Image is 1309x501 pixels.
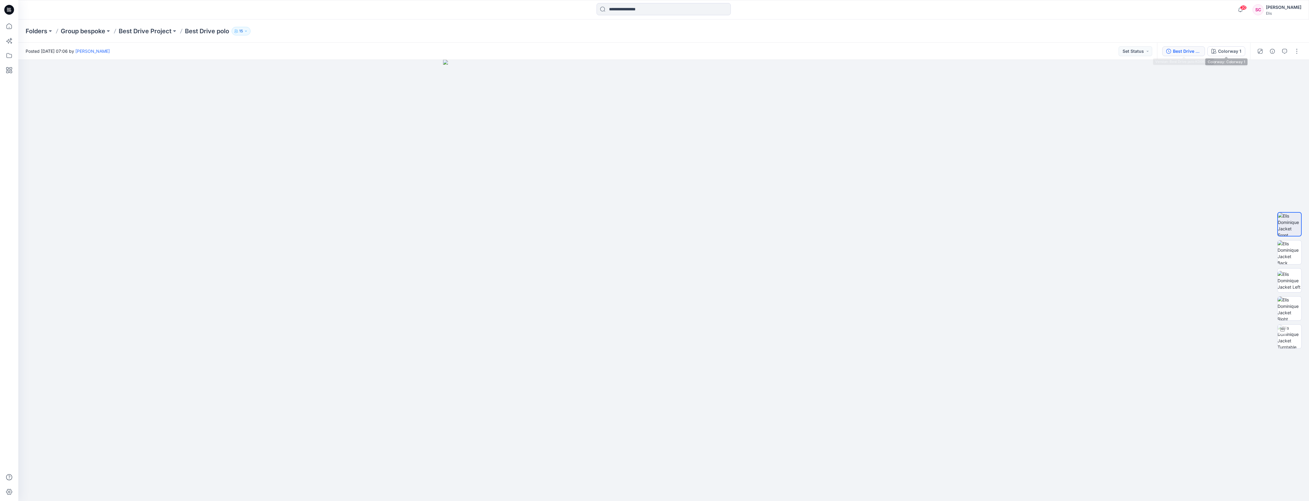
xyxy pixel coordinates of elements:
img: Elis Dominique Jacket Turntable [1278,325,1301,348]
img: Elis Dominique Jacket Right [1278,297,1301,320]
button: Colorway 1 [1207,46,1245,56]
a: Best Drive Project [119,27,171,35]
img: Elis Dominique Jacket Left [1278,271,1301,290]
div: [PERSON_NAME] [1266,4,1301,11]
span: Posted [DATE] 07:06 by [26,48,110,54]
button: Details [1268,46,1277,56]
button: 15 [232,27,251,35]
div: Best Drive polo KD082 v2 [1173,48,1201,55]
img: Elis Dominique Jacket Front [1278,213,1301,236]
div: Elis [1266,11,1301,16]
button: Best Drive polo KD082 v2 [1162,46,1205,56]
a: Folders [26,27,47,35]
p: Best Drive polo [185,27,229,35]
img: Elis Dominique Jacket Back [1278,240,1301,264]
div: Colorway 1 [1218,48,1241,55]
img: eyJhbGciOiJIUzI1NiIsImtpZCI6IjAiLCJzbHQiOiJzZXMiLCJ0eXAiOiJKV1QifQ.eyJkYXRhIjp7InR5cGUiOiJzdG9yYW... [443,60,884,501]
a: Group bespoke [61,27,105,35]
a: [PERSON_NAME] [75,49,110,54]
div: SC [1253,4,1264,15]
p: 15 [239,28,243,34]
span: 20 [1240,5,1247,10]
